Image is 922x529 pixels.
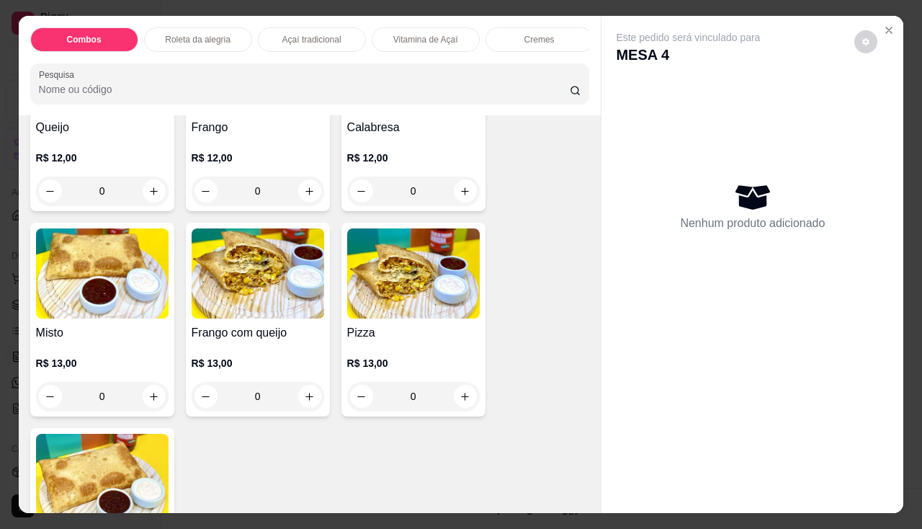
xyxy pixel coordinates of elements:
[347,119,480,136] h4: Calabresa
[282,34,341,45] p: Açaí tradicional
[393,34,458,45] p: Vitamina de Açaí
[347,151,480,165] p: R$ 12,00
[36,119,169,136] h4: Queijo
[67,34,102,45] p: Combos
[192,356,324,370] p: R$ 13,00
[36,434,169,524] img: product-image
[347,324,480,342] h4: Pizza
[39,68,79,81] label: Pesquisa
[36,356,169,370] p: R$ 13,00
[192,119,324,136] h4: Frango
[854,30,877,53] button: decrease-product-quantity
[680,215,825,232] p: Nenhum produto adicionado
[347,356,480,370] p: R$ 13,00
[192,228,324,319] img: product-image
[616,30,760,45] p: Este pedido será vinculado para
[36,151,169,165] p: R$ 12,00
[524,34,555,45] p: Cremes
[347,228,480,319] img: product-image
[192,151,324,165] p: R$ 12,00
[36,228,169,319] img: product-image
[192,324,324,342] h4: Frango com queijo
[877,19,900,42] button: Close
[165,34,230,45] p: Roleta da alegria
[616,45,760,65] p: MESA 4
[39,82,570,97] input: Pesquisa
[36,324,169,342] h4: Misto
